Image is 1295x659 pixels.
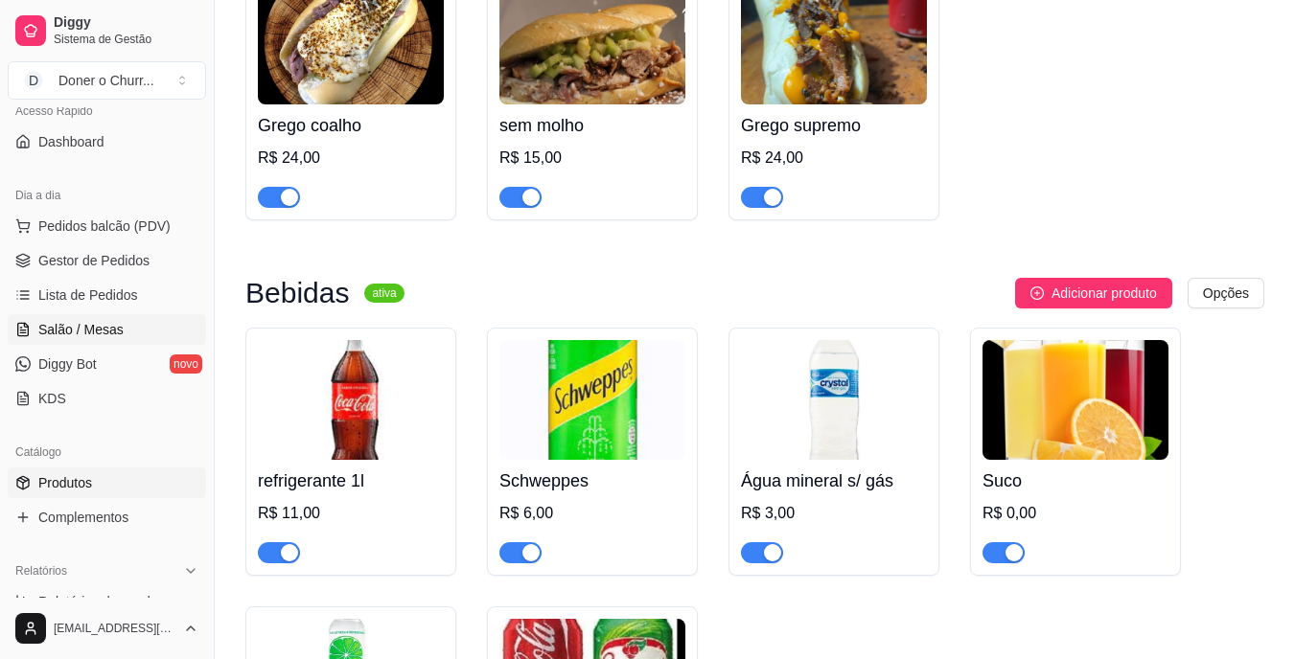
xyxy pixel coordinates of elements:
span: Dashboard [38,132,104,151]
div: R$ 6,00 [499,502,685,525]
span: Opções [1203,283,1249,304]
span: Salão / Mesas [38,320,124,339]
div: Doner o Churr ... [58,71,154,90]
div: R$ 3,00 [741,502,927,525]
sup: ativa [364,284,404,303]
div: Catálogo [8,437,206,467]
a: Relatórios de vendas [8,586,206,617]
h3: Bebidas [245,282,349,305]
span: [EMAIL_ADDRESS][DOMAIN_NAME] [54,621,175,636]
h4: Grego supremo [741,112,927,139]
div: R$ 24,00 [258,147,444,170]
div: R$ 0,00 [983,502,1168,525]
a: Produtos [8,467,206,498]
span: Sistema de Gestão [54,32,198,47]
h4: Água mineral s/ gás [741,467,927,494]
span: Relatórios de vendas [38,592,165,611]
img: product-image [983,340,1168,460]
a: Dashboard [8,126,206,157]
div: R$ 11,00 [258,502,444,525]
span: Adicionar produto [1052,283,1157,304]
div: R$ 15,00 [499,147,685,170]
span: Lista de Pedidos [38,285,138,305]
h4: Schweppes [499,467,685,494]
h4: Grego coalho [258,112,444,139]
a: Diggy Botnovo [8,349,206,379]
span: Diggy Bot [38,354,97,374]
a: KDS [8,383,206,414]
span: KDS [38,389,66,408]
span: D [24,71,43,90]
button: Pedidos balcão (PDV) [8,211,206,241]
span: Produtos [38,473,92,492]
a: Complementos [8,502,206,533]
span: Complementos [38,508,128,527]
a: Gestor de Pedidos [8,245,206,276]
div: Acesso Rápido [8,96,206,126]
button: [EMAIL_ADDRESS][DOMAIN_NAME] [8,605,206,651]
div: Dia a dia [8,180,206,211]
h4: refrigerante 1l [258,467,444,494]
button: Adicionar produto [1015,278,1172,308]
h4: Suco [983,467,1168,494]
span: Gestor de Pedidos [38,251,150,270]
span: plus-circle [1030,286,1044,300]
h4: sem molho [499,112,685,139]
a: DiggySistema de Gestão [8,8,206,54]
img: product-image [258,340,444,460]
button: Opções [1188,278,1264,308]
span: Diggy [54,14,198,32]
div: R$ 24,00 [741,147,927,170]
span: Pedidos balcão (PDV) [38,216,171,236]
a: Salão / Mesas [8,314,206,345]
button: Select a team [8,61,206,100]
a: Lista de Pedidos [8,280,206,310]
span: Relatórios [15,563,67,579]
img: product-image [741,340,927,460]
img: product-image [499,340,685,460]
